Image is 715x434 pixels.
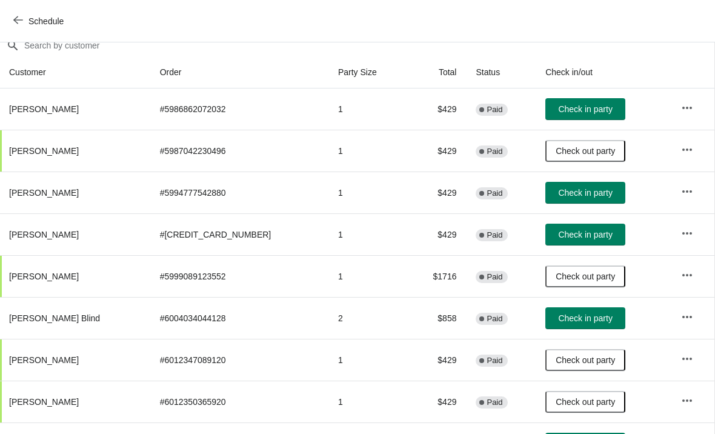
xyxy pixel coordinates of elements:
[328,88,408,130] td: 1
[6,10,73,32] button: Schedule
[408,381,467,422] td: $429
[487,398,502,407] span: Paid
[487,356,502,366] span: Paid
[556,397,615,407] span: Check out party
[558,188,612,198] span: Check in party
[408,213,467,255] td: $429
[487,314,502,324] span: Paid
[9,146,79,156] span: [PERSON_NAME]
[328,213,408,255] td: 1
[545,391,625,413] button: Check out party
[328,172,408,213] td: 1
[9,355,79,365] span: [PERSON_NAME]
[328,255,408,297] td: 1
[328,297,408,339] td: 2
[545,349,625,371] button: Check out party
[536,56,671,88] th: Check in/out
[408,172,467,213] td: $429
[487,230,502,240] span: Paid
[466,56,536,88] th: Status
[328,339,408,381] td: 1
[545,265,625,287] button: Check out party
[487,272,502,282] span: Paid
[556,272,615,281] span: Check out party
[9,230,79,239] span: [PERSON_NAME]
[545,140,625,162] button: Check out party
[150,297,328,339] td: # 6004034044128
[9,313,100,323] span: [PERSON_NAME] Blind
[487,105,502,115] span: Paid
[408,130,467,172] td: $429
[328,130,408,172] td: 1
[545,224,625,245] button: Check in party
[487,147,502,156] span: Paid
[408,339,467,381] td: $429
[24,35,714,56] input: Search by customer
[545,307,625,329] button: Check in party
[150,172,328,213] td: # 5994777542880
[150,381,328,422] td: # 6012350365920
[150,88,328,130] td: # 5986862072032
[150,130,328,172] td: # 5987042230496
[558,104,612,114] span: Check in party
[9,104,79,114] span: [PERSON_NAME]
[556,355,615,365] span: Check out party
[150,213,328,255] td: # [CREDIT_CARD_NUMBER]
[9,272,79,281] span: [PERSON_NAME]
[328,381,408,422] td: 1
[545,182,625,204] button: Check in party
[328,56,408,88] th: Party Size
[545,98,625,120] button: Check in party
[9,397,79,407] span: [PERSON_NAME]
[150,56,328,88] th: Order
[556,146,615,156] span: Check out party
[558,313,612,323] span: Check in party
[28,16,64,26] span: Schedule
[150,339,328,381] td: # 6012347089120
[9,188,79,198] span: [PERSON_NAME]
[487,189,502,198] span: Paid
[408,255,467,297] td: $1716
[408,88,467,130] td: $429
[408,56,467,88] th: Total
[150,255,328,297] td: # 5999089123552
[408,297,467,339] td: $858
[558,230,612,239] span: Check in party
